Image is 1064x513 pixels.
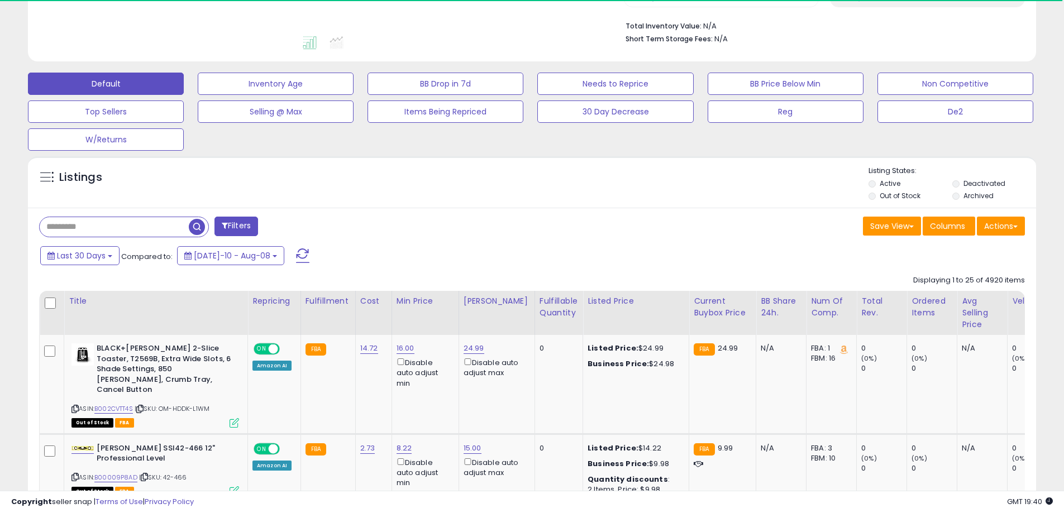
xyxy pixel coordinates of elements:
p: Listing States: [869,166,1036,176]
div: ASIN: [71,343,239,426]
button: 30 Day Decrease [537,100,693,123]
div: Displaying 1 to 25 of 4920 items [913,275,1025,286]
div: Disable auto adjust min [397,456,450,488]
span: ON [255,444,269,453]
div: [PERSON_NAME] [464,295,530,307]
span: Last 30 Days [57,250,106,261]
div: 0 [1012,363,1057,373]
a: 8.22 [397,443,412,454]
small: (0%) [1012,354,1028,363]
button: Filters [214,217,258,236]
div: N/A [761,343,798,353]
span: 9.99 [718,443,733,453]
div: 0 [912,463,957,473]
div: FBM: 16 [811,353,848,363]
button: Default [28,73,184,95]
label: Out of Stock [880,191,920,200]
button: Last 30 Days [40,246,120,265]
a: B002CVTT4S [94,404,133,414]
img: 31n2RYzJIbL._SL40_.jpg [71,343,94,366]
div: 0 [540,443,574,453]
div: 0 [861,343,906,353]
span: | SKU: OM-HDDK-L1WM [135,404,209,413]
div: Repricing [252,295,296,307]
button: Items Being Repriced [368,100,523,123]
div: N/A [761,443,798,453]
div: seller snap | | [11,497,194,507]
b: Listed Price: [588,443,638,453]
b: Business Price: [588,458,649,469]
span: 24.99 [718,343,738,353]
label: Active [880,179,900,188]
div: 0 [540,343,574,353]
div: 0 [1012,443,1057,453]
div: 0 [861,363,906,373]
span: ON [255,344,269,354]
div: Avg Selling Price [962,295,1003,330]
b: Listed Price: [588,343,638,353]
div: Amazon AI [252,361,292,371]
div: Fulfillable Quantity [540,295,578,319]
small: FBA [306,343,326,356]
div: : [588,474,680,485]
span: 2025-09-8 19:40 GMT [1007,496,1053,507]
div: 0 [1012,343,1057,353]
div: 0 [912,363,957,373]
button: Non Competitive [877,73,1033,95]
a: Privacy Policy [145,496,194,507]
div: ASIN: [71,443,239,495]
div: 0 [912,343,957,353]
b: Quantity discounts [588,474,668,485]
button: Actions [977,217,1025,236]
div: $24.99 [588,343,680,353]
button: Needs to Reprice [537,73,693,95]
button: Save View [863,217,921,236]
button: Reg [708,100,863,123]
span: [DATE]-10 - Aug-08 [194,250,270,261]
div: Velocity [1012,295,1053,307]
button: Inventory Age [198,73,354,95]
small: (0%) [861,454,877,463]
small: (0%) [861,354,877,363]
div: FBA: 1 [811,343,848,353]
div: 0 [861,443,906,453]
small: FBA [694,443,714,456]
a: 16.00 [397,343,414,354]
span: All listings that are currently out of stock and unavailable for purchase on Amazon [71,418,113,428]
b: Business Price: [588,358,649,369]
span: OFF [278,444,296,453]
strong: Copyright [11,496,52,507]
div: Title [69,295,243,307]
div: 0 [912,443,957,453]
div: Num of Comp. [811,295,852,319]
button: Selling @ Max [198,100,354,123]
span: FBA [115,418,134,428]
a: 14.72 [360,343,378,354]
span: Columns [930,220,965,232]
div: Fulfillment [306,295,351,307]
div: 0 [861,463,906,473]
button: De2 [877,100,1033,123]
div: Disable auto adjust max [464,356,526,378]
button: Columns [923,217,975,236]
button: BB Price Below Min [708,73,863,95]
img: 31V-hW-jBaL._SL40_.jpg [71,446,94,450]
b: BLACK+[PERSON_NAME] 2-Slice Toaster, T2569B, Extra Wide Slots, 6 Shade Settings, 850 [PERSON_NAME... [97,343,232,398]
div: FBA: 3 [811,443,848,453]
div: Min Price [397,295,454,307]
span: OFF [278,344,296,354]
span: | SKU: 42-466 [139,473,187,482]
small: (0%) [1012,454,1028,463]
div: $24.98 [588,359,680,369]
small: (0%) [912,354,927,363]
button: BB Drop in 7d [368,73,523,95]
div: Cost [360,295,387,307]
div: N/A [962,343,999,353]
label: Deactivated [963,179,1005,188]
span: Compared to: [121,251,173,262]
div: FBM: 10 [811,453,848,463]
div: 0 [1012,463,1057,473]
a: B00009P8AD [94,473,137,482]
a: 24.99 [464,343,484,354]
div: Listed Price [588,295,684,307]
